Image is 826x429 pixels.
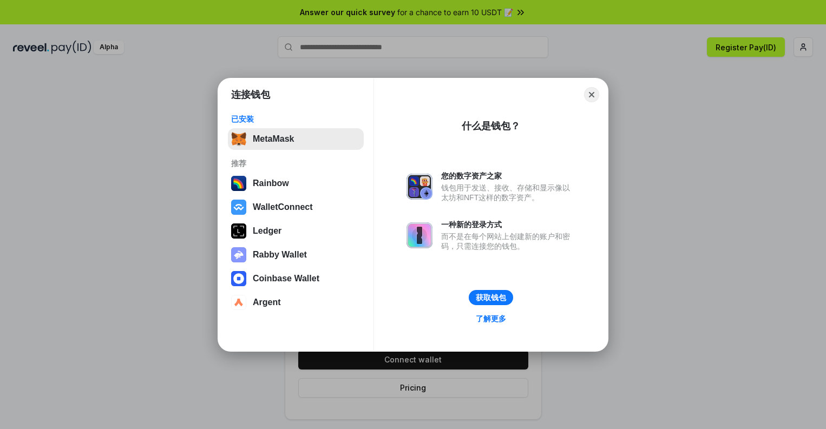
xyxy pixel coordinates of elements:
div: Argent [253,298,281,307]
img: svg+xml,%3Csvg%20xmlns%3D%22http%3A%2F%2Fwww.w3.org%2F2000%2Fsvg%22%20fill%3D%22none%22%20viewBox... [231,247,246,262]
button: Rabby Wallet [228,244,364,266]
img: svg+xml,%3Csvg%20width%3D%2228%22%20height%3D%2228%22%20viewBox%3D%220%200%2028%2028%22%20fill%3D... [231,295,246,310]
div: 推荐 [231,159,360,168]
div: 已安装 [231,114,360,124]
button: Ledger [228,220,364,242]
h1: 连接钱包 [231,88,270,101]
div: 钱包用于发送、接收、存储和显示像以太坊和NFT这样的数字资产。 [441,183,575,202]
img: svg+xml,%3Csvg%20fill%3D%22none%22%20height%3D%2233%22%20viewBox%3D%220%200%2035%2033%22%20width%... [231,131,246,147]
img: svg+xml,%3Csvg%20width%3D%2228%22%20height%3D%2228%22%20viewBox%3D%220%200%2028%2028%22%20fill%3D... [231,271,246,286]
div: WalletConnect [253,202,313,212]
button: Close [584,87,599,102]
div: 获取钱包 [476,293,506,302]
img: svg+xml,%3Csvg%20width%3D%2228%22%20height%3D%2228%22%20viewBox%3D%220%200%2028%2028%22%20fill%3D... [231,200,246,215]
button: Rainbow [228,173,364,194]
div: 一种新的登录方式 [441,220,575,229]
button: 获取钱包 [469,290,513,305]
div: Ledger [253,226,281,236]
div: Coinbase Wallet [253,274,319,283]
div: 您的数字资产之家 [441,171,575,181]
img: svg+xml,%3Csvg%20xmlns%3D%22http%3A%2F%2Fwww.w3.org%2F2000%2Fsvg%22%20width%3D%2228%22%20height%3... [231,223,246,239]
img: svg+xml,%3Csvg%20xmlns%3D%22http%3A%2F%2Fwww.w3.org%2F2000%2Fsvg%22%20fill%3D%22none%22%20viewBox... [407,222,432,248]
div: 而不是在每个网站上创建新的账户和密码，只需连接您的钱包。 [441,232,575,251]
button: Coinbase Wallet [228,268,364,289]
img: svg+xml,%3Csvg%20width%3D%22120%22%20height%3D%22120%22%20viewBox%3D%220%200%20120%20120%22%20fil... [231,176,246,191]
button: WalletConnect [228,196,364,218]
button: MetaMask [228,128,364,150]
img: svg+xml,%3Csvg%20xmlns%3D%22http%3A%2F%2Fwww.w3.org%2F2000%2Fsvg%22%20fill%3D%22none%22%20viewBox... [407,174,432,200]
div: 什么是钱包？ [462,120,520,133]
a: 了解更多 [469,312,513,326]
div: Rabby Wallet [253,250,307,260]
div: Rainbow [253,179,289,188]
div: MetaMask [253,134,294,144]
button: Argent [228,292,364,313]
div: 了解更多 [476,314,506,324]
